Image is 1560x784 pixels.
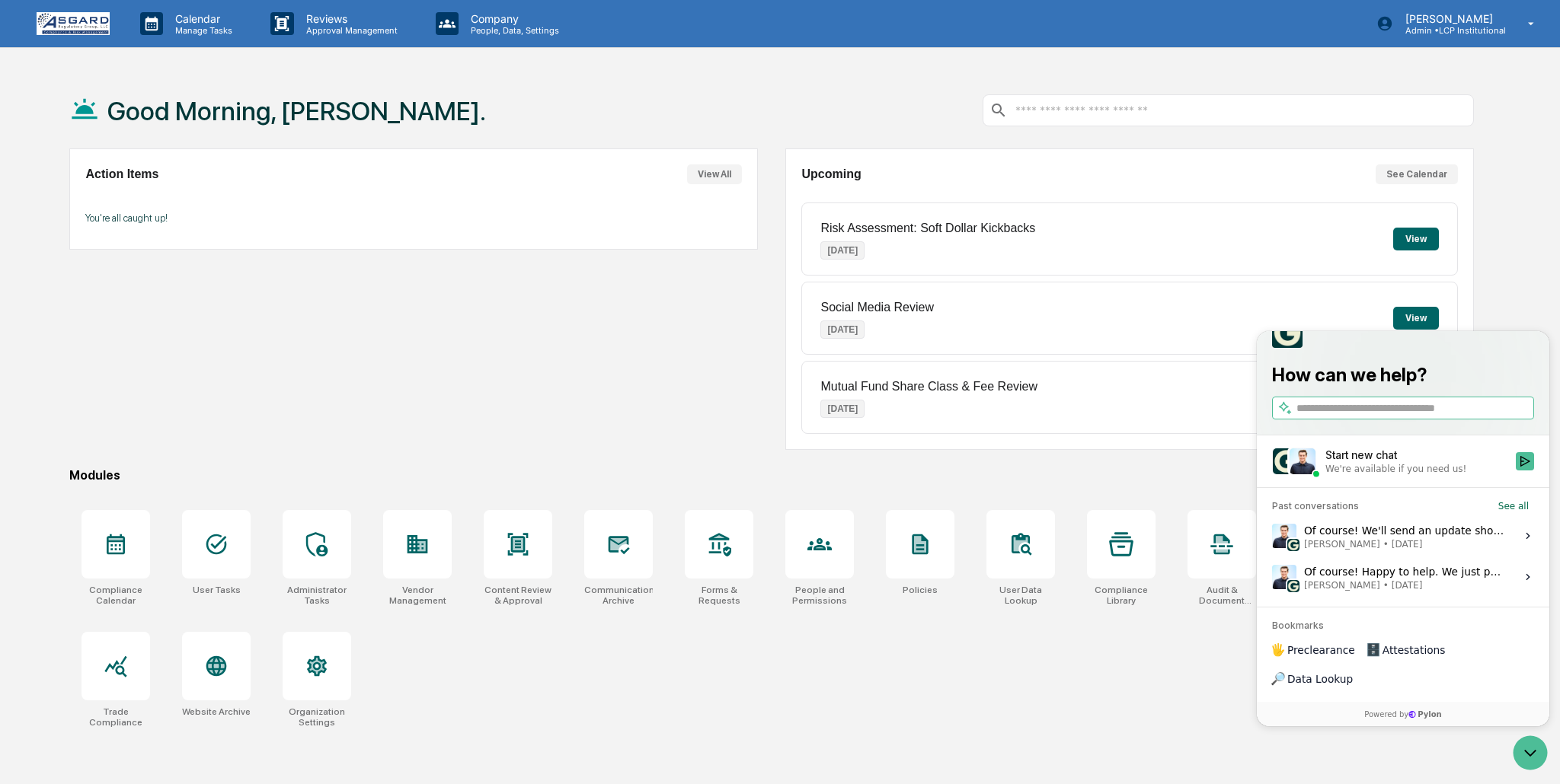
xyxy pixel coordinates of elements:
[294,25,405,36] p: Approval Management
[110,313,123,325] div: 🗄️
[126,207,132,219] span: •
[259,121,277,139] button: Start new chat
[785,585,854,606] div: People and Permissions
[193,585,241,595] div: User Tasks
[1393,228,1439,250] button: View
[69,468,1473,483] div: Modules
[820,320,865,339] p: [DATE]
[15,313,27,325] div: 🖐️
[283,585,351,606] div: Administrator Tasks
[30,311,98,327] span: Preclearance
[584,585,653,606] div: Communications Archive
[820,221,1035,235] p: Risk Assessment: Soft Dollar Kickbacks
[484,585,552,606] div: Content Review & Approval
[69,132,209,144] div: We're available if you need us!
[126,311,189,327] span: Attestations
[85,167,158,181] h2: Action Items
[820,241,865,260] p: [DATE]
[107,96,486,126] h1: Good Morning, [PERSON_NAME].
[1376,164,1458,184] button: See Calendar
[15,342,27,354] div: 🔎
[9,305,104,333] a: 🖐️Preclearance
[687,164,742,184] button: View All
[47,248,123,260] span: [PERSON_NAME]
[82,706,150,728] div: Trade Compliance
[1393,12,1506,25] p: [PERSON_NAME]
[135,207,166,219] span: [DATE]
[1188,585,1256,606] div: Audit & Document Logs
[69,116,250,132] div: Start new chat
[37,12,110,35] img: logo
[459,25,567,36] p: People, Data, Settings
[107,377,184,389] a: Powered byPylon
[820,301,934,314] p: Social Media Review
[30,340,96,355] span: Data Lookup
[32,116,59,144] img: 8933085812038_c878075ebb4cc5468115_72.jpg
[47,207,123,219] span: [PERSON_NAME]
[801,167,861,181] h2: Upcoming
[135,248,166,260] span: [DATE]
[163,12,240,25] p: Calendar
[30,249,43,261] img: 1746055101610-c473b297-6a78-478c-a979-82029cc54cd1
[85,212,741,224] p: You're all caught up!
[163,25,240,36] p: Manage Tasks
[820,400,865,418] p: [DATE]
[294,12,405,25] p: Reviews
[15,116,43,144] img: 1746055101610-c473b297-6a78-478c-a979-82029cc54cd1
[1393,25,1506,36] p: Admin • LCP Institutional
[820,380,1037,394] p: Mutual Fund Share Class & Fee Review
[15,234,40,258] img: Jack Rasmussen
[685,585,753,606] div: Forms & Requests
[283,706,351,728] div: Organization Settings
[1087,585,1156,606] div: Compliance Library
[126,248,132,260] span: •
[1393,307,1439,330] button: View
[152,378,184,389] span: Pylon
[104,305,195,333] a: 🗄️Attestations
[30,208,43,220] img: 1746055101610-c473b297-6a78-478c-a979-82029cc54cd1
[383,585,452,606] div: Vendor Management
[1257,331,1549,726] iframe: Customer support window
[459,12,567,25] p: Company
[1511,734,1552,775] iframe: Open customer support
[986,585,1055,606] div: User Data Lookup
[182,706,251,717] div: Website Archive
[903,585,938,595] div: Policies
[236,166,277,184] button: See all
[15,193,40,217] img: Jack Rasmussen
[82,585,150,606] div: Compliance Calendar
[15,32,277,56] p: How can we help?
[15,169,102,181] div: Past conversations
[9,334,102,362] a: 🔎Data Lookup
